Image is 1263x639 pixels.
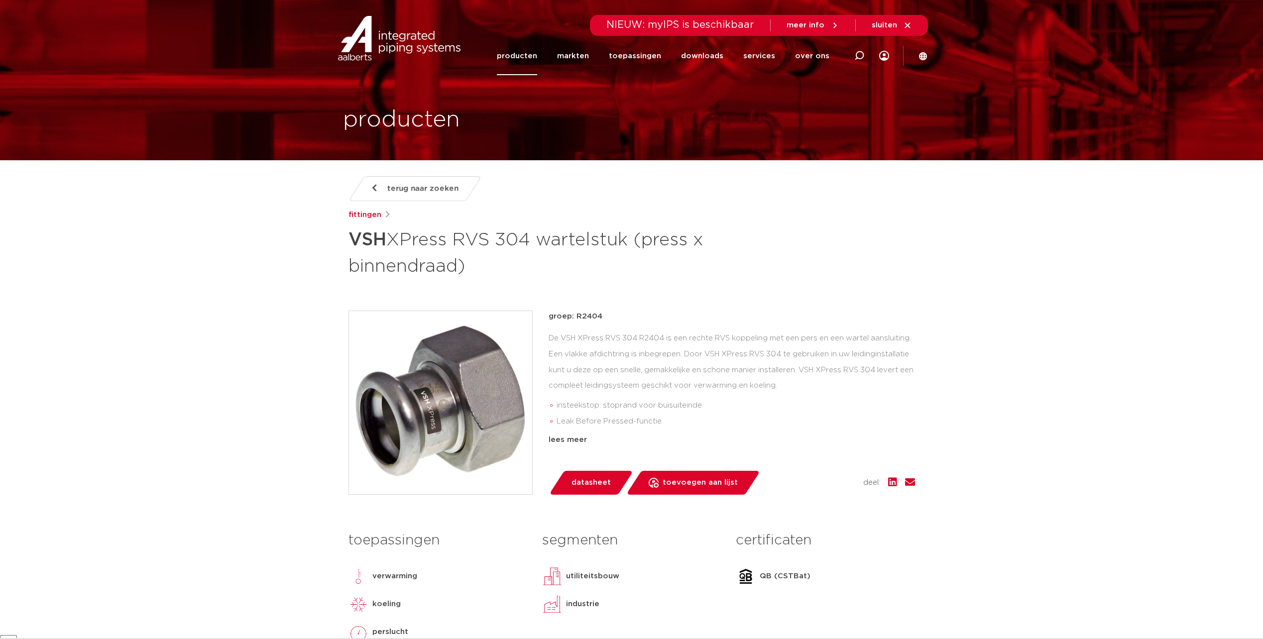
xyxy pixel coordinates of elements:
li: duidelijke herkenning van materiaal en afmeting [557,429,915,445]
img: verwarming [348,566,368,586]
a: markten [557,37,589,75]
a: over ons [795,37,829,75]
img: industrie [542,594,562,614]
h3: toepassingen [348,531,527,550]
a: terug naar zoeken [348,176,481,201]
h3: certificaten [736,531,915,550]
p: QB (CSTBat) [760,570,810,582]
img: utiliteitsbouw [542,566,562,586]
span: toevoegen aan lijst [663,475,738,491]
a: toepassingen [609,37,661,75]
div: lees meer [549,434,915,446]
li: Leak Before Pressed-functie [557,414,915,429]
a: services [743,37,775,75]
a: producten [497,37,537,75]
a: fittingen [348,209,381,221]
h1: producten [343,104,460,136]
span: datasheet [572,475,611,491]
span: NIEUW: myIPS is beschikbaar [606,20,754,30]
h1: XPress RVS 304 wartelstuk (press x binnendraad) [348,225,722,279]
img: QB (CSTBat) [736,566,756,586]
p: perslucht [372,626,408,638]
div: De VSH XPress RVS 304 R2404 is een rechte RVS koppeling met een pers en een wartel aansluiting. E... [549,330,915,430]
a: sluiten [872,21,912,30]
span: meer info [787,21,824,29]
span: deel: [863,477,880,489]
nav: Menu [497,37,829,75]
p: utiliteitsbouw [566,570,619,582]
strong: VSH [348,231,386,249]
img: koeling [348,594,368,614]
h3: segmenten [542,531,721,550]
p: verwarming [372,570,417,582]
p: industrie [566,598,599,610]
p: koeling [372,598,401,610]
span: terug naar zoeken [387,181,459,197]
a: downloads [681,37,723,75]
li: insteekstop: stoprand voor buisuiteinde [557,398,915,414]
span: sluiten [872,21,897,29]
img: Product Image for VSH XPress RVS 304 wartelstuk (press x binnendraad) [349,311,532,494]
p: groep: R2404 [549,311,915,322]
a: meer info [787,21,839,30]
a: datasheet [549,471,633,495]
